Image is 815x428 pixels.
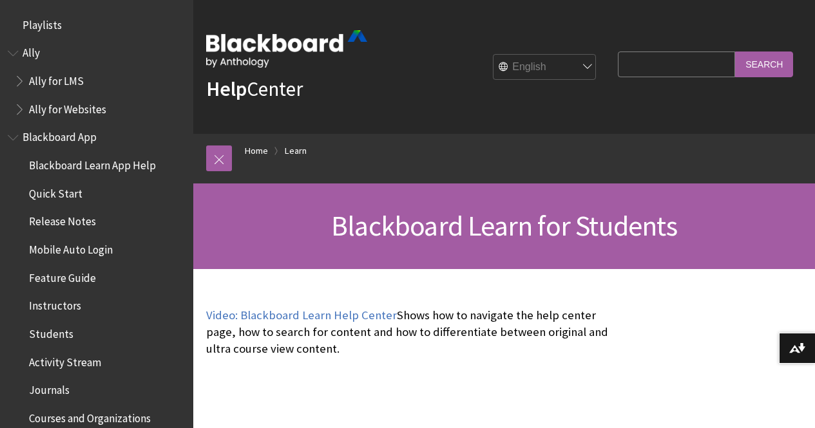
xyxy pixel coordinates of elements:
[23,127,97,144] span: Blackboard App
[29,183,82,200] span: Quick Start
[23,42,40,60] span: Ally
[245,143,268,159] a: Home
[29,98,106,116] span: Ally for Websites
[206,30,367,68] img: Blackboard by Anthology
[29,295,81,313] span: Instructors
[285,143,307,159] a: Learn
[29,323,73,340] span: Students
[206,307,611,358] p: Shows how to navigate the help center page, how to search for content and how to differentiate be...
[29,407,151,425] span: Courses and Organizations
[29,380,70,397] span: Journals
[29,70,84,88] span: Ally for LMS
[8,14,186,36] nav: Book outline for Playlists
[29,267,96,284] span: Feature Guide
[331,208,677,243] span: Blackboard Learn for Students
[494,55,597,80] select: Site Language Selector
[23,14,62,32] span: Playlists
[29,211,96,228] span: Release Notes
[735,51,793,77] input: Search
[29,154,156,172] span: Blackboard Learn App Help
[29,239,113,256] span: Mobile Auto Login
[206,76,303,102] a: HelpCenter
[206,308,397,323] a: Video: Blackboard Learn Help Center
[8,42,186,120] nav: Book outline for Anthology Ally Help
[206,76,247,102] strong: Help
[29,351,101,369] span: Activity Stream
